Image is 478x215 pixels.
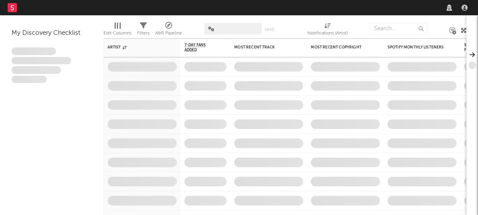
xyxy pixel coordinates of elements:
span: 7-Day Fans Added [184,43,215,52]
button: Save [264,28,274,32]
div: Spotify Monthly Listeners [388,45,445,50]
div: Filters [137,19,149,41]
div: Most Recent Copyright [311,45,368,50]
span: Praesent ac interdum [11,66,61,74]
div: Edit Columns [103,19,131,41]
span: Aliquam viverra [11,76,47,83]
div: My Discovery Checklist [11,29,92,38]
input: Search... [370,23,427,34]
div: Artist [108,45,165,50]
span: Lorem ipsum dolor [11,47,56,55]
div: A&R Pipeline [155,19,182,41]
div: Notifications (Artist) [307,19,348,41]
div: Filters [137,29,149,38]
div: Most Recent Track [234,45,292,50]
div: Notifications (Artist) [307,29,348,38]
div: A&R Pipeline [155,29,182,38]
div: Edit Columns [103,29,131,38]
span: Integer aliquet in purus et [11,57,71,65]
